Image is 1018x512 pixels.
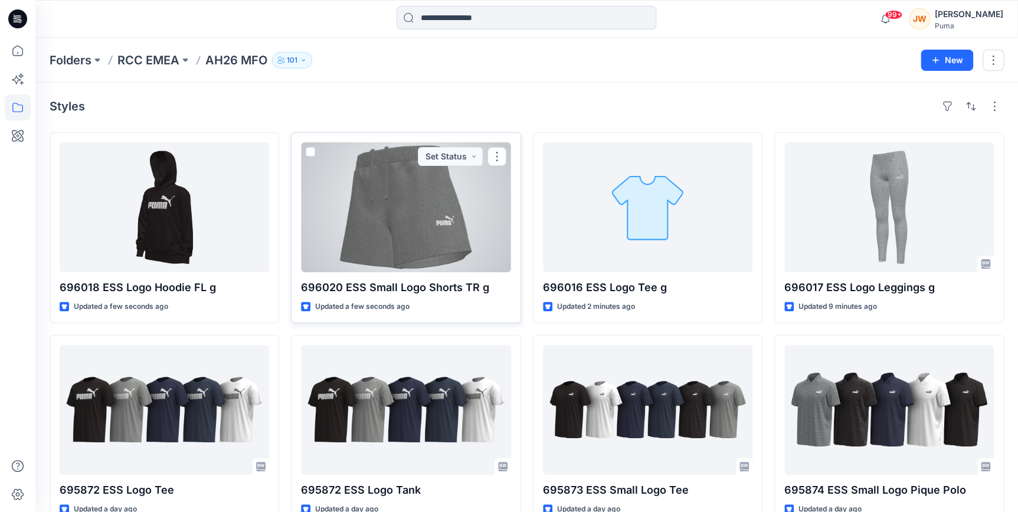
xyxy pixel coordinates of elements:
[557,301,635,313] p: Updated 2 minutes ago
[301,142,510,272] a: 696020 ESS Small Logo Shorts TR g
[60,279,269,296] p: 696018 ESS Logo Hoodie FL g
[272,52,312,69] button: 101
[301,482,510,498] p: 695872 ESS Logo Tank
[50,99,85,113] h4: Styles
[543,279,752,296] p: 696016 ESS Logo Tee g
[921,50,973,71] button: New
[784,345,994,475] a: 695874 ESS Small Logo Pique Polo
[784,142,994,272] a: 696017 ESS Logo Leggings g
[784,482,994,498] p: 695874 ESS Small Logo Pique Polo
[315,301,410,313] p: Updated a few seconds ago
[301,279,510,296] p: 696020 ESS Small Logo Shorts TR g
[784,279,994,296] p: 696017 ESS Logo Leggings g
[543,142,752,272] a: 696016 ESS Logo Tee g
[909,8,930,30] div: JW
[935,21,1003,30] div: Puma
[74,301,168,313] p: Updated a few seconds ago
[543,482,752,498] p: 695873 ESS Small Logo Tee
[50,52,91,69] a: Folders
[205,52,267,69] p: AH26 MFO
[60,142,269,272] a: 696018 ESS Logo Hoodie FL g
[60,482,269,498] p: 695872 ESS Logo Tee
[287,54,297,67] p: 101
[885,10,902,19] span: 99+
[301,345,510,475] a: 695872 ESS Logo Tank
[798,301,877,313] p: Updated 9 minutes ago
[117,52,179,69] a: RCC EMEA
[935,7,1003,21] div: [PERSON_NAME]
[60,345,269,475] a: 695872 ESS Logo Tee
[543,345,752,475] a: 695873 ESS Small Logo Tee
